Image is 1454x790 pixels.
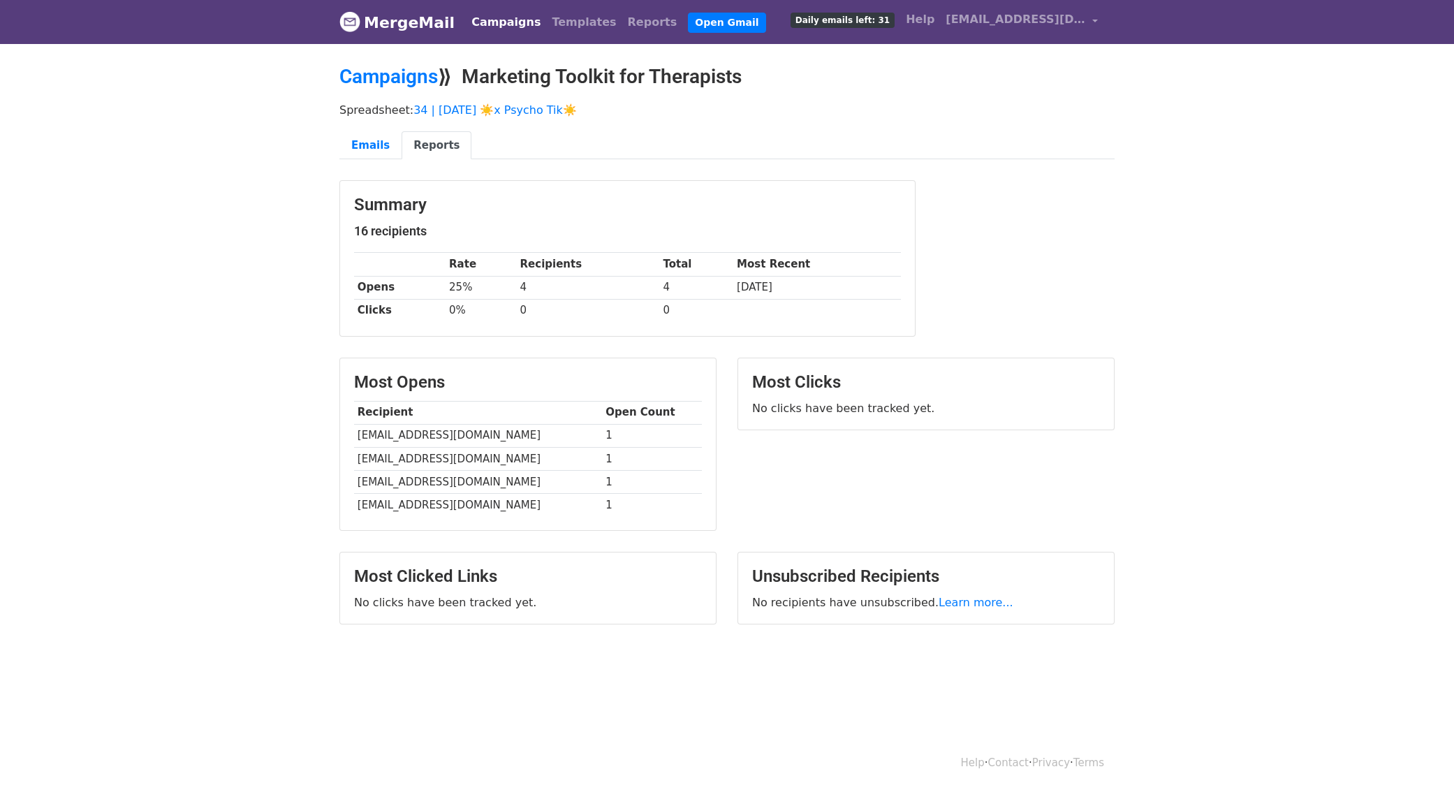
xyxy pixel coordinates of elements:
[939,596,1013,609] a: Learn more...
[791,13,895,28] span: Daily emails left: 31
[1073,756,1104,769] a: Terms
[354,401,602,424] th: Recipient
[354,566,702,587] h3: Most Clicked Links
[354,195,901,215] h3: Summary
[602,493,702,516] td: 1
[1032,756,1070,769] a: Privacy
[733,253,901,276] th: Most Recent
[339,103,1115,117] p: Spreadsheet:
[602,424,702,447] td: 1
[517,299,660,322] td: 0
[602,447,702,470] td: 1
[466,8,546,36] a: Campaigns
[354,447,602,470] td: [EMAIL_ADDRESS][DOMAIN_NAME]
[339,11,360,32] img: MergeMail logo
[517,276,660,299] td: 4
[354,424,602,447] td: [EMAIL_ADDRESS][DOMAIN_NAME]
[354,276,446,299] th: Opens
[446,299,517,322] td: 0%
[339,8,455,37] a: MergeMail
[339,131,402,160] a: Emails
[946,11,1085,28] span: [EMAIL_ADDRESS][DOMAIN_NAME]
[354,595,702,610] p: No clicks have been tracked yet.
[988,756,1029,769] a: Contact
[602,470,702,493] td: 1
[446,276,517,299] td: 25%
[733,276,901,299] td: [DATE]
[354,224,901,239] h5: 16 recipients
[402,131,471,160] a: Reports
[785,6,900,34] a: Daily emails left: 31
[546,8,622,36] a: Templates
[446,253,517,276] th: Rate
[660,299,734,322] td: 0
[660,276,734,299] td: 4
[354,470,602,493] td: [EMAIL_ADDRESS][DOMAIN_NAME]
[961,756,985,769] a: Help
[752,372,1100,393] h3: Most Clicks
[752,595,1100,610] p: No recipients have unsubscribed.
[354,299,446,322] th: Clicks
[752,566,1100,587] h3: Unsubscribed Recipients
[602,401,702,424] th: Open Count
[688,13,765,33] a: Open Gmail
[339,65,1115,89] h2: ⟫ Marketing Toolkit for Therapists
[752,401,1100,416] p: No clicks have been tracked yet.
[622,8,683,36] a: Reports
[1384,723,1454,790] iframe: Chat Widget
[413,103,577,117] a: 34 | [DATE] ☀️x Psycho Tik☀️
[900,6,940,34] a: Help
[339,65,438,88] a: Campaigns
[354,493,602,516] td: [EMAIL_ADDRESS][DOMAIN_NAME]
[517,253,660,276] th: Recipients
[354,372,702,393] h3: Most Opens
[660,253,734,276] th: Total
[940,6,1103,38] a: [EMAIL_ADDRESS][DOMAIN_NAME]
